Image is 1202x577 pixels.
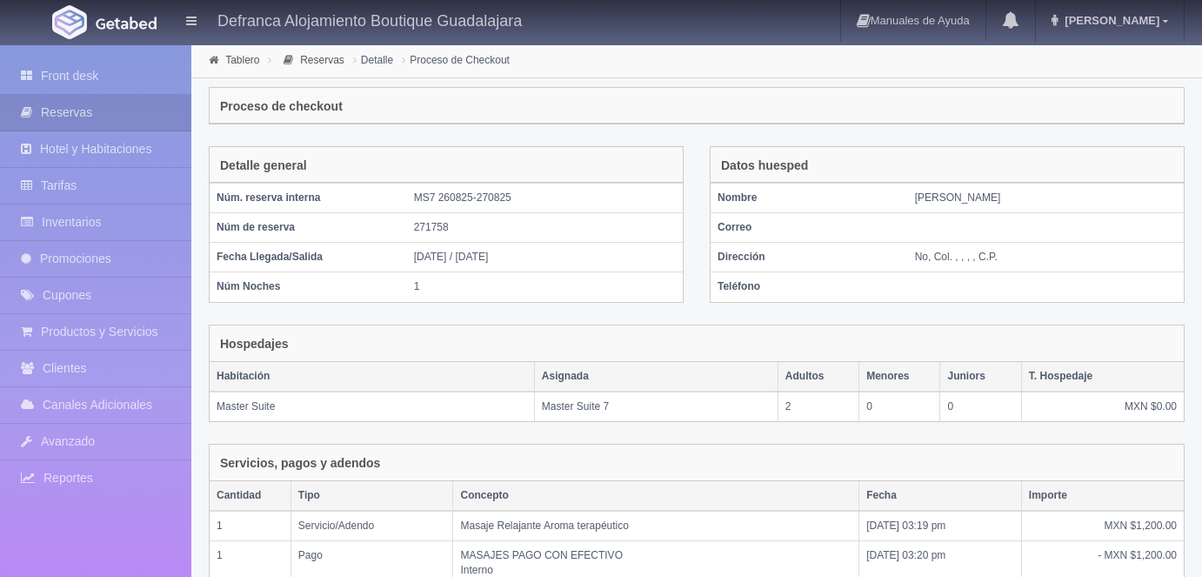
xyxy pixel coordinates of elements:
[220,159,307,172] h4: Detalle general
[220,457,380,470] h4: Servicios, pagos y adendos
[96,17,157,30] img: Getabed
[711,243,908,272] th: Dirección
[859,481,1022,511] th: Fecha
[217,9,522,30] h4: Defranca Alojamiento Boutique Guadalajara
[859,392,940,421] td: 0
[349,51,397,68] li: Detalle
[407,213,683,243] td: 271758
[908,243,1184,272] td: No, Col. , , , , C.P.
[210,511,290,541] td: 1
[210,213,407,243] th: Núm de reserva
[220,100,343,113] h4: Proceso de checkout
[711,213,908,243] th: Correo
[407,184,683,213] td: MS7 260825-270825
[1021,392,1184,421] td: MXN $0.00
[534,392,778,421] td: Master Suite 7
[711,272,908,302] th: Teléfono
[859,362,940,392] th: Menores
[210,392,534,421] td: Master Suite
[300,54,344,66] a: Reservas
[210,243,407,272] th: Fecha Llegada/Salida
[1021,481,1184,511] th: Importe
[940,392,1021,421] td: 0
[52,5,87,39] img: Getabed
[220,338,289,351] h4: Hospedajes
[225,54,259,66] a: Tablero
[1021,362,1184,392] th: T. Hospedaje
[460,520,628,532] span: Masaje Relajante Aroma terapéutico
[1060,14,1159,27] span: [PERSON_NAME]
[290,481,453,511] th: Tipo
[908,184,1184,213] td: [PERSON_NAME]
[859,511,1022,541] td: [DATE] 03:19 pm
[210,481,290,511] th: Cantidad
[210,272,407,302] th: Núm Noches
[1021,511,1184,541] td: MXN $1,200.00
[453,481,859,511] th: Concepto
[778,392,858,421] td: 2
[210,362,534,392] th: Habitación
[778,362,858,392] th: Adultos
[290,511,453,541] td: Servicio/Adendo
[407,272,683,302] td: 1
[210,184,407,213] th: Núm. reserva interna
[940,362,1021,392] th: Juniors
[397,51,514,68] li: Proceso de Checkout
[711,184,908,213] th: Nombre
[534,362,778,392] th: Asignada
[721,159,808,172] h4: Datos huesped
[407,243,683,272] td: [DATE] / [DATE]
